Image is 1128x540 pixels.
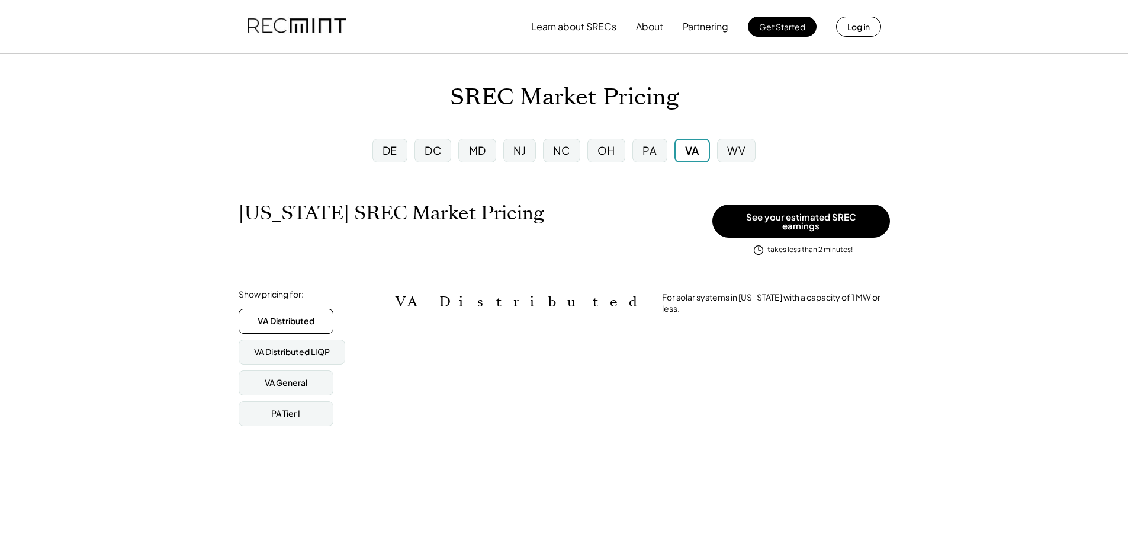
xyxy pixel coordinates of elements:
[748,17,817,37] button: Get Started
[727,143,745,158] div: WV
[254,346,330,358] div: VA Distributed LIQP
[425,143,441,158] div: DC
[513,143,526,158] div: NJ
[683,15,728,39] button: Partnering
[396,293,644,311] h2: VA Distributed
[258,315,314,327] div: VA Distributed
[642,143,657,158] div: PA
[636,15,663,39] button: About
[450,84,679,111] h1: SREC Market Pricing
[383,143,397,158] div: DE
[271,408,300,420] div: PA Tier I
[531,15,616,39] button: Learn about SRECs
[239,202,544,225] h1: [US_STATE] SREC Market Pricing
[553,143,570,158] div: NC
[248,7,346,47] img: recmint-logotype%403x.png
[265,377,307,389] div: VA General
[685,143,699,158] div: VA
[597,143,615,158] div: OH
[836,17,881,37] button: Log in
[712,205,890,238] button: See your estimated SREC earnings
[239,289,304,301] div: Show pricing for:
[662,292,890,315] div: For solar systems in [US_STATE] with a capacity of 1 MW or less.
[469,143,486,158] div: MD
[767,245,853,255] div: takes less than 2 minutes!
